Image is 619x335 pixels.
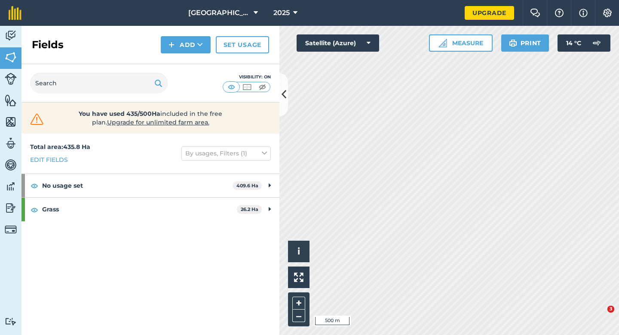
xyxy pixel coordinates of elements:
[607,306,614,313] span: 3
[169,40,175,50] img: svg+xml;base64,PHN2ZyB4bWxucz0iaHR0cDovL3d3dy53My5vcmcvMjAwMC9zdmciIHdpZHRoPSIxNCIgaGVpZ2h0PSIyNC...
[154,78,162,88] img: svg+xml;base64,PHN2ZyB4bWxucz0iaHR0cDovL3d3dy53My5vcmcvMjAwMC9zdmciIHdpZHRoPSIxOSIgaGVpZ2h0PSIyNC...
[188,8,250,18] span: [GEOGRAPHIC_DATA]
[566,34,581,52] span: 14 ° C
[30,73,168,93] input: Search
[429,34,493,52] button: Measure
[501,34,549,52] button: Print
[79,110,160,118] strong: You have used 435/500Ha
[42,174,233,197] strong: No usage set
[5,317,17,326] img: svg+xml;base64,PD94bWwgdmVyc2lvbj0iMS4wIiBlbmNvZGluZz0idXRmLTgiPz4KPCEtLSBHZW5lcmF0b3I6IEFkb2JlIE...
[554,9,564,17] img: A question mark icon
[5,137,17,150] img: svg+xml;base64,PD94bWwgdmVyc2lvbj0iMS4wIiBlbmNvZGluZz0idXRmLTgiPz4KPCEtLSBHZW5lcmF0b3I6IEFkb2JlIE...
[5,202,17,214] img: svg+xml;base64,PD94bWwgdmVyc2lvbj0iMS4wIiBlbmNvZGluZz0idXRmLTgiPz4KPCEtLSBHZW5lcmF0b3I6IEFkb2JlIE...
[292,310,305,322] button: –
[257,83,268,91] img: svg+xml;base64,PHN2ZyB4bWxucz0iaHR0cDovL3d3dy53My5vcmcvMjAwMC9zdmciIHdpZHRoPSI1MCIgaGVpZ2h0PSI0MC...
[602,9,613,17] img: A cog icon
[21,174,279,197] div: No usage set409.6 Ha
[297,34,379,52] button: Satellite (Azure)
[161,36,211,53] button: Add
[226,83,237,91] img: svg+xml;base64,PHN2ZyB4bWxucz0iaHR0cDovL3d3dy53My5vcmcvMjAwMC9zdmciIHdpZHRoPSI1MCIgaGVpZ2h0PSI0MC...
[21,198,279,221] div: Grass26.2 Ha
[5,180,17,193] img: svg+xml;base64,PD94bWwgdmVyc2lvbj0iMS4wIiBlbmNvZGluZz0idXRmLTgiPz4KPCEtLSBHZW5lcmF0b3I6IEFkb2JlIE...
[181,146,271,160] button: By usages, Filters (1)
[5,223,17,236] img: svg+xml;base64,PD94bWwgdmVyc2lvbj0iMS4wIiBlbmNvZGluZz0idXRmLTgiPz4KPCEtLSBHZW5lcmF0b3I6IEFkb2JlIE...
[9,6,21,20] img: fieldmargin Logo
[5,158,17,171] img: svg+xml;base64,PD94bWwgdmVyc2lvbj0iMS4wIiBlbmNvZGluZz0idXRmLTgiPz4KPCEtLSBHZW5lcmF0b3I6IEFkb2JlIE...
[288,241,309,262] button: i
[32,38,64,52] h2: Fields
[236,183,258,189] strong: 409.6 Ha
[223,74,271,81] div: Visibility: On
[31,205,38,215] img: svg+xml;base64,PHN2ZyB4bWxucz0iaHR0cDovL3d3dy53My5vcmcvMjAwMC9zdmciIHdpZHRoPSIxOCIgaGVpZ2h0PSIyNC...
[30,143,90,151] strong: Total area : 435.8 Ha
[590,306,610,326] iframe: Intercom live chat
[242,83,252,91] img: svg+xml;base64,PHN2ZyB4bWxucz0iaHR0cDovL3d3dy53My5vcmcvMjAwMC9zdmciIHdpZHRoPSI1MCIgaGVpZ2h0PSI0MC...
[530,9,540,17] img: Two speech bubbles overlapping with the left bubble in the forefront
[5,51,17,64] img: svg+xml;base64,PHN2ZyB4bWxucz0iaHR0cDovL3d3dy53My5vcmcvMjAwMC9zdmciIHdpZHRoPSI1NiIgaGVpZ2h0PSI2MC...
[216,36,269,53] a: Set usage
[42,198,237,221] strong: Grass
[59,109,242,127] span: included in the free plan .
[509,38,517,48] img: svg+xml;base64,PHN2ZyB4bWxucz0iaHR0cDovL3d3dy53My5vcmcvMjAwMC9zdmciIHdpZHRoPSIxOSIgaGVpZ2h0PSIyNC...
[292,297,305,310] button: +
[5,73,17,85] img: svg+xml;base64,PD94bWwgdmVyc2lvbj0iMS4wIiBlbmNvZGluZz0idXRmLTgiPz4KPCEtLSBHZW5lcmF0b3I6IEFkb2JlIE...
[297,246,300,257] span: i
[5,29,17,42] img: svg+xml;base64,PD94bWwgdmVyc2lvbj0iMS4wIiBlbmNvZGluZz0idXRmLTgiPz4KPCEtLSBHZW5lcmF0b3I6IEFkb2JlIE...
[294,273,303,282] img: Four arrows, one pointing top left, one top right, one bottom right and the last bottom left
[438,39,447,47] img: Ruler icon
[579,8,588,18] img: svg+xml;base64,PHN2ZyB4bWxucz0iaHR0cDovL3d3dy53My5vcmcvMjAwMC9zdmciIHdpZHRoPSIxNyIgaGVpZ2h0PSIxNy...
[273,8,290,18] span: 2025
[465,6,514,20] a: Upgrade
[30,155,68,164] a: Edit fields
[5,94,17,107] img: svg+xml;base64,PHN2ZyB4bWxucz0iaHR0cDovL3d3dy53My5vcmcvMjAwMC9zdmciIHdpZHRoPSI1NiIgaGVpZ2h0PSI2MC...
[107,118,209,126] span: Upgrade for unlimited farm area.
[31,180,38,191] img: svg+xml;base64,PHN2ZyB4bWxucz0iaHR0cDovL3d3dy53My5vcmcvMjAwMC9zdmciIHdpZHRoPSIxOCIgaGVpZ2h0PSIyNC...
[28,109,273,127] a: You have used 435/500Haincluded in the free plan.Upgrade for unlimited farm area.
[241,206,258,212] strong: 26.2 Ha
[588,34,605,52] img: svg+xml;base64,PD94bWwgdmVyc2lvbj0iMS4wIiBlbmNvZGluZz0idXRmLTgiPz4KPCEtLSBHZW5lcmF0b3I6IEFkb2JlIE...
[28,113,46,126] img: svg+xml;base64,PHN2ZyB4bWxucz0iaHR0cDovL3d3dy53My5vcmcvMjAwMC9zdmciIHdpZHRoPSIzMiIgaGVpZ2h0PSIzMC...
[558,34,610,52] button: 14 °C
[5,115,17,128] img: svg+xml;base64,PHN2ZyB4bWxucz0iaHR0cDovL3d3dy53My5vcmcvMjAwMC9zdmciIHdpZHRoPSI1NiIgaGVpZ2h0PSI2MC...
